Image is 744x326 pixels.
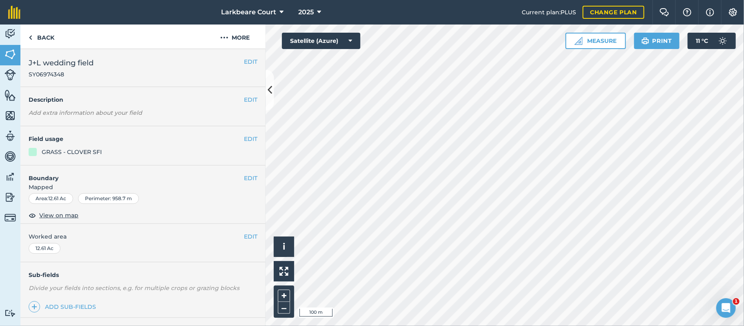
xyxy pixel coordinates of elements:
[4,48,16,60] img: svg+xml;base64,PHN2ZyB4bWxucz0iaHR0cDovL3d3dy53My5vcmcvMjAwMC9zdmciIHdpZHRoPSI1NiIgaGVpZ2h0PSI2MC...
[4,191,16,203] img: svg+xml;base64,PD94bWwgdmVyc2lvbj0iMS4wIiBlbmNvZGluZz0idXRmLTgiPz4KPCEtLSBHZW5lcmF0b3I6IEFkb2JlIE...
[4,28,16,40] img: svg+xml;base64,PD94bWwgdmVyc2lvbj0iMS4wIiBlbmNvZGluZz0idXRmLTgiPz4KPCEtLSBHZW5lcmF0b3I6IEFkb2JlIE...
[8,6,20,19] img: fieldmargin Logo
[29,95,257,104] h4: Description
[20,165,244,183] h4: Boundary
[716,298,736,318] iframe: Intercom live chat
[4,69,16,80] img: svg+xml;base64,PD94bWwgdmVyc2lvbj0iMS4wIiBlbmNvZGluZz0idXRmLTgiPz4KPCEtLSBHZW5lcmF0b3I6IEFkb2JlIE...
[29,301,99,313] a: Add sub-fields
[20,183,266,192] span: Mapped
[4,150,16,163] img: svg+xml;base64,PD94bWwgdmVyc2lvbj0iMS4wIiBlbmNvZGluZz0idXRmLTgiPz4KPCEtLSBHZW5lcmF0b3I6IEFkb2JlIE...
[4,309,16,317] img: svg+xml;base64,PD94bWwgdmVyc2lvbj0iMS4wIiBlbmNvZGluZz0idXRmLTgiPz4KPCEtLSBHZW5lcmF0b3I6IEFkb2JlIE...
[282,33,360,49] button: Satellite (Azure)
[20,25,63,49] a: Back
[696,33,708,49] span: 11 ° C
[688,33,736,49] button: 11 °C
[29,243,60,254] div: 12.61 Ac
[29,109,142,116] em: Add extra information about your field
[29,70,94,78] span: SY06974348
[574,37,583,45] img: Ruler icon
[39,211,78,220] span: View on map
[221,7,276,17] span: Larkbeare Court
[31,302,37,312] img: svg+xml;base64,PHN2ZyB4bWxucz0iaHR0cDovL3d3dy53My5vcmcvMjAwMC9zdmciIHdpZHRoPSIxNCIgaGVpZ2h0PSIyNC...
[641,36,649,46] img: svg+xml;base64,PHN2ZyB4bWxucz0iaHR0cDovL3d3dy53My5vcmcvMjAwMC9zdmciIHdpZHRoPSIxOSIgaGVpZ2h0PSIyNC...
[42,147,102,156] div: GRASS - CLOVER SFI
[29,210,78,220] button: View on map
[733,298,740,305] span: 1
[583,6,644,19] a: Change plan
[682,8,692,16] img: A question mark icon
[283,241,285,252] span: i
[29,284,239,292] em: Divide your fields into sections, e.g. for multiple crops or grazing blocks
[29,210,36,220] img: svg+xml;base64,PHN2ZyB4bWxucz0iaHR0cDovL3d3dy53My5vcmcvMjAwMC9zdmciIHdpZHRoPSIxOCIgaGVpZ2h0PSIyNC...
[728,8,738,16] img: A cog icon
[279,267,288,276] img: Four arrows, one pointing top left, one top right, one bottom right and the last bottom left
[244,174,257,183] button: EDIT
[29,33,32,42] img: svg+xml;base64,PHN2ZyB4bWxucz0iaHR0cDovL3d3dy53My5vcmcvMjAwMC9zdmciIHdpZHRoPSI5IiBoZWlnaHQ9IjI0Ii...
[659,8,669,16] img: Two speech bubbles overlapping with the left bubble in the forefront
[244,134,257,143] button: EDIT
[29,134,244,143] h4: Field usage
[4,130,16,142] img: svg+xml;base64,PD94bWwgdmVyc2lvbj0iMS4wIiBlbmNvZGluZz0idXRmLTgiPz4KPCEtLSBHZW5lcmF0b3I6IEFkb2JlIE...
[244,57,257,66] button: EDIT
[20,270,266,279] h4: Sub-fields
[4,89,16,101] img: svg+xml;base64,PHN2ZyB4bWxucz0iaHR0cDovL3d3dy53My5vcmcvMjAwMC9zdmciIHdpZHRoPSI1NiIgaGVpZ2h0PSI2MC...
[29,232,257,241] span: Worked area
[29,57,94,69] span: J+L wedding field
[78,193,139,204] div: Perimeter : 958.7 m
[204,25,266,49] button: More
[278,302,290,314] button: –
[4,171,16,183] img: svg+xml;base64,PD94bWwgdmVyc2lvbj0iMS4wIiBlbmNvZGluZz0idXRmLTgiPz4KPCEtLSBHZW5lcmF0b3I6IEFkb2JlIE...
[278,290,290,302] button: +
[565,33,626,49] button: Measure
[706,7,714,17] img: svg+xml;base64,PHN2ZyB4bWxucz0iaHR0cDovL3d3dy53My5vcmcvMjAwMC9zdmciIHdpZHRoPSIxNyIgaGVpZ2h0PSIxNy...
[298,7,314,17] span: 2025
[634,33,680,49] button: Print
[4,109,16,122] img: svg+xml;base64,PHN2ZyB4bWxucz0iaHR0cDovL3d3dy53My5vcmcvMjAwMC9zdmciIHdpZHRoPSI1NiIgaGVpZ2h0PSI2MC...
[244,232,257,241] button: EDIT
[29,193,73,204] div: Area : 12.61 Ac
[244,95,257,104] button: EDIT
[274,237,294,257] button: i
[220,33,228,42] img: svg+xml;base64,PHN2ZyB4bWxucz0iaHR0cDovL3d3dy53My5vcmcvMjAwMC9zdmciIHdpZHRoPSIyMCIgaGVpZ2h0PSIyNC...
[522,8,576,17] span: Current plan : PLUS
[715,33,731,49] img: svg+xml;base64,PD94bWwgdmVyc2lvbj0iMS4wIiBlbmNvZGluZz0idXRmLTgiPz4KPCEtLSBHZW5lcmF0b3I6IEFkb2JlIE...
[4,212,16,223] img: svg+xml;base64,PD94bWwgdmVyc2lvbj0iMS4wIiBlbmNvZGluZz0idXRmLTgiPz4KPCEtLSBHZW5lcmF0b3I6IEFkb2JlIE...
